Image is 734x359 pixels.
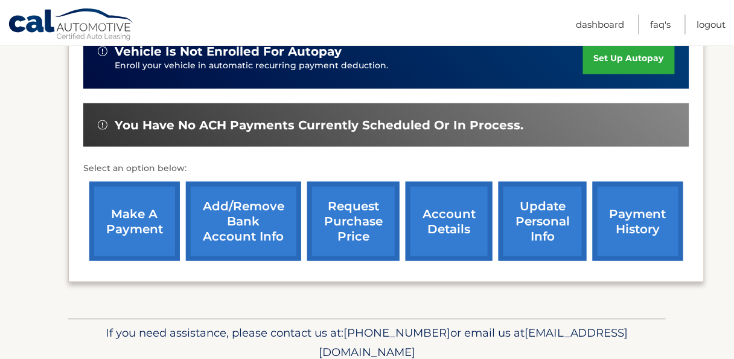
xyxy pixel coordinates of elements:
a: update personal info [499,182,587,261]
a: Add/Remove bank account info [186,182,301,261]
a: Cal Automotive [8,8,135,43]
a: account details [406,182,493,261]
a: make a payment [89,182,180,261]
p: Enroll your vehicle in automatic recurring payment deduction. [115,59,583,73]
a: Logout [697,15,726,34]
a: payment history [593,182,683,261]
a: FAQ's [651,15,671,34]
a: Dashboard [576,15,625,34]
span: [PHONE_NUMBER] [343,326,450,340]
p: Select an option below: [83,161,689,176]
a: request purchase price [307,182,400,261]
a: set up autopay [583,42,675,74]
img: alert-white.svg [98,47,107,56]
img: alert-white.svg [98,120,107,130]
span: vehicle is not enrolled for autopay [115,44,342,59]
span: You have no ACH payments currently scheduled or in process. [115,118,523,133]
